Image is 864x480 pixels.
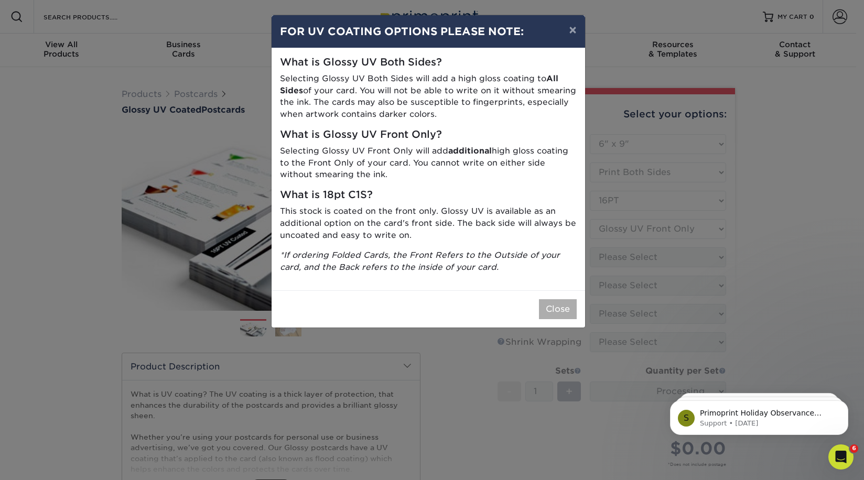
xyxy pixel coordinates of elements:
strong: All Sides [280,73,558,95]
h4: FOR UV COATING OPTIONS PLEASE NOTE: [280,24,577,39]
iframe: Intercom live chat [828,444,854,470]
iframe: Intercom notifications message [654,378,864,452]
button: Close [539,299,577,319]
h5: What is Glossy UV Both Sides? [280,57,577,69]
h5: What is Glossy UV Front Only? [280,129,577,141]
h5: What is 18pt C1S? [280,189,577,201]
p: This stock is coated on the front only. Glossy UV is available as an additional option on the car... [280,205,577,241]
strong: additional [448,146,492,156]
button: × [560,15,585,45]
p: Selecting Glossy UV Both Sides will add a high gloss coating to of your card. You will not be abl... [280,73,577,121]
span: 6 [850,444,858,453]
i: *If ordering Folded Cards, the Front Refers to the Outside of your card, and the Back refers to t... [280,250,560,272]
p: Selecting Glossy UV Front Only will add high gloss coating to the Front Only of your card. You ca... [280,145,577,181]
